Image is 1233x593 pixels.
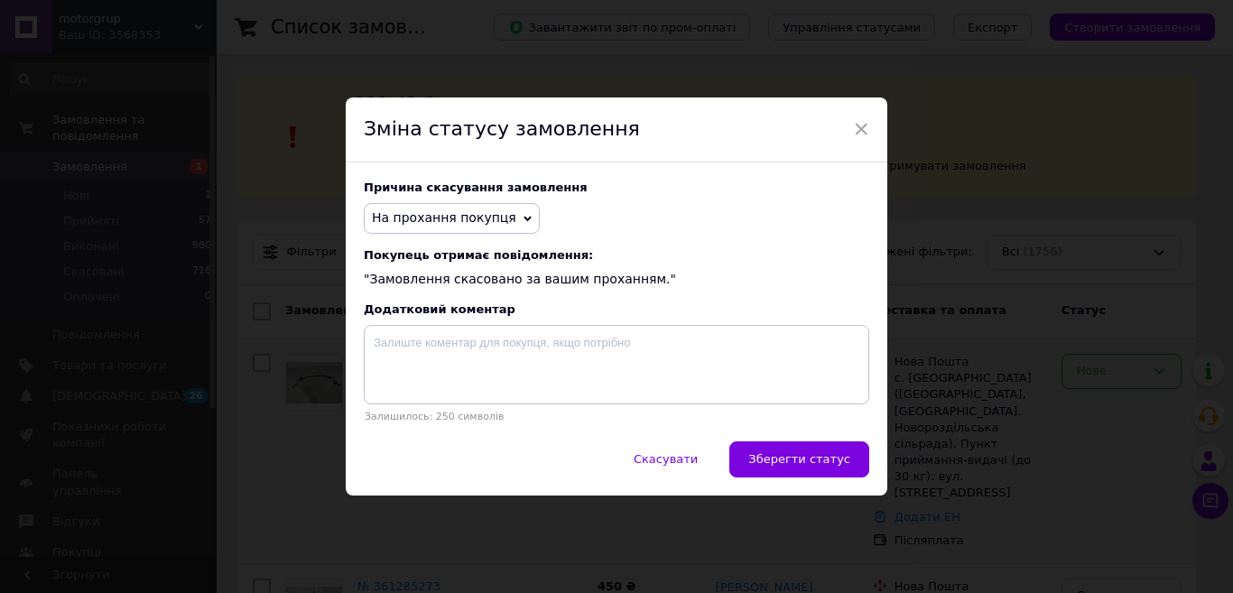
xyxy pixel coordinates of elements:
span: × [853,114,869,144]
span: Покупець отримає повідомлення: [364,248,869,262]
button: Скасувати [615,441,717,477]
div: "Замовлення скасовано за вашим проханням." [364,248,869,289]
span: На прохання покупця [372,210,516,225]
div: Зміна статусу замовлення [346,97,887,162]
p: Залишилось: 250 символів [364,411,869,422]
span: Скасувати [634,452,698,466]
button: Зберегти статус [729,441,869,477]
div: Причина скасування замовлення [364,181,869,194]
span: Зберегти статус [748,452,850,466]
div: Додатковий коментар [364,302,869,316]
